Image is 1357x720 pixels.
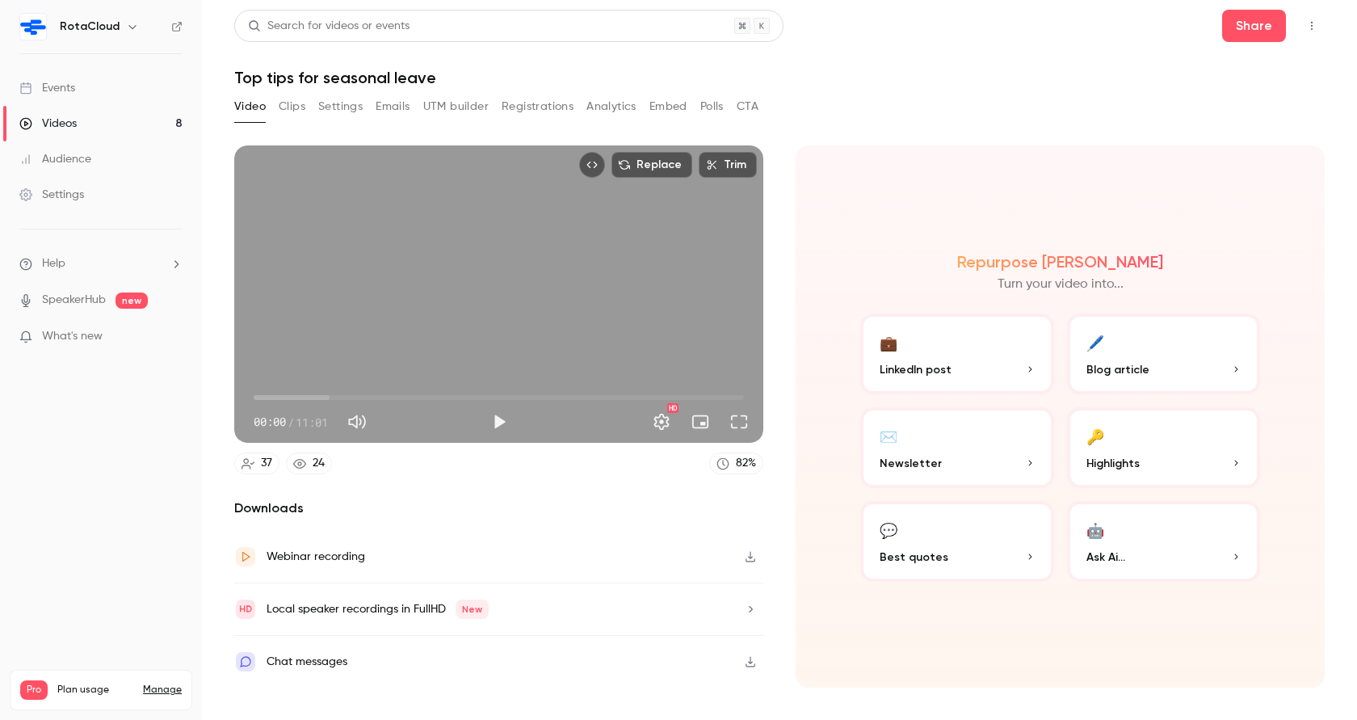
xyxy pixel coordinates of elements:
span: 11:01 [296,414,328,431]
button: UTM builder [423,94,489,120]
a: SpeakerHub [42,292,106,309]
h2: Downloads [234,499,763,518]
div: Audience [19,151,91,167]
button: 🤖Ask Ai... [1067,501,1261,582]
button: 💬Best quotes [860,501,1054,582]
div: 82 % [736,455,756,472]
span: Help [42,255,65,272]
button: Clips [279,94,305,120]
button: Top Bar Actions [1299,13,1325,39]
h6: RotaCloud [60,19,120,35]
button: ✉️Newsletter [860,407,1054,488]
div: Webinar recording [267,547,365,566]
button: Video [234,94,266,120]
span: Highlights [1086,455,1140,472]
button: Polls [700,94,724,120]
span: What's new [42,328,103,345]
div: 37 [261,455,272,472]
div: 24 [313,455,325,472]
div: Videos [19,116,77,132]
span: LinkedIn post [880,361,952,378]
button: Mute [341,406,373,438]
p: Turn your video into... [998,275,1124,294]
button: CTA [737,94,758,120]
button: Settings [318,94,363,120]
button: Replace [611,152,692,178]
div: 🖊️ [1086,330,1104,355]
span: New [456,600,489,619]
button: Analytics [586,94,636,120]
iframe: Noticeable Trigger [163,330,183,344]
button: 💼LinkedIn post [860,314,1054,394]
button: Emails [376,94,410,120]
button: 🖊️Blog article [1067,314,1261,394]
span: Best quotes [880,549,948,566]
div: 🤖 [1086,517,1104,542]
a: 24 [286,453,332,474]
button: Registrations [502,94,573,120]
div: Chat messages [267,652,347,672]
span: / [288,414,294,431]
div: 💼 [880,330,897,355]
a: 82% [709,453,763,474]
div: Events [19,80,75,96]
div: HD [667,403,678,413]
h1: Top tips for seasonal leave [234,68,1325,87]
h2: Repurpose [PERSON_NAME] [957,252,1163,272]
button: 🔑Highlights [1067,407,1261,488]
span: Pro [20,680,48,700]
button: Play [483,406,515,438]
button: Share [1222,10,1286,42]
span: 00:00 [254,414,286,431]
li: help-dropdown-opener [19,255,183,272]
button: Turn on miniplayer [684,406,716,438]
span: Plan usage [57,684,133,697]
div: 💬 [880,517,897,542]
a: 37 [234,453,279,474]
span: new [116,293,148,309]
span: Ask Ai... [1086,549,1125,566]
div: Local speaker recordings in FullHD [267,600,489,619]
button: Embed [649,94,687,120]
div: Search for videos or events [248,18,410,35]
button: Embed video [579,152,605,178]
div: ✉️ [880,423,897,448]
div: 🔑 [1086,423,1104,448]
button: Settings [645,406,678,438]
div: Settings [19,187,84,203]
span: Blog article [1086,361,1149,378]
button: Trim [699,152,757,178]
div: 00:00 [254,414,328,431]
button: Full screen [723,406,755,438]
a: Manage [143,684,182,697]
span: Newsletter [880,455,942,472]
img: RotaCloud [20,14,46,40]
